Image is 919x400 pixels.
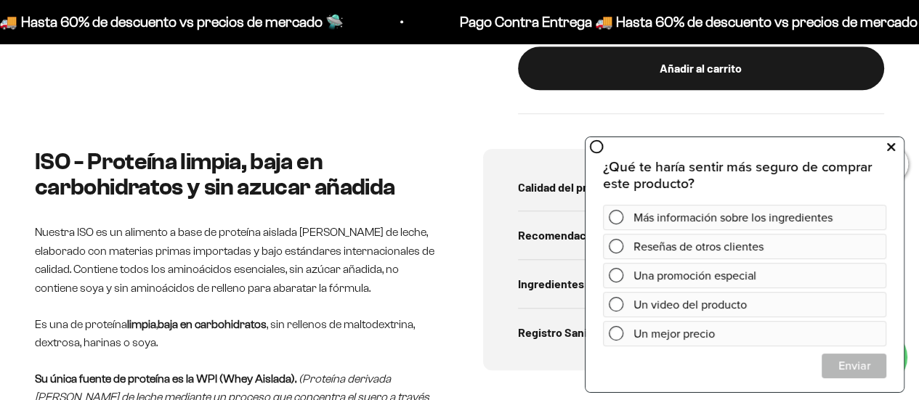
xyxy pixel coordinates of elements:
[35,223,437,297] p: Nuestra ISO es un alimento a base de proteína aislada [PERSON_NAME] de leche, elaborado con mater...
[127,318,156,330] strong: limpia
[35,315,437,352] p: Es una de proteína , , sin rellenos de maltodextrina, dextrosa, harinas o soya.
[547,59,855,78] div: Añadir al carrito
[518,226,639,245] span: Recomendación de uso
[518,178,624,197] span: Calidad del producto
[586,136,904,392] iframe: zigpoll-iframe
[35,372,296,385] strong: Su única fuente de proteína es la WPI (Whey Aislada).
[518,211,850,259] summary: Recomendación de uso
[518,274,584,293] span: Ingredientes
[518,260,850,308] summary: Ingredientes
[518,309,850,356] summary: Registro Sanitario
[158,318,267,330] strong: baja en carbohidratos
[518,46,884,90] button: Añadir al carrito
[518,323,611,342] span: Registro Sanitario
[518,163,850,211] summary: Calidad del producto
[35,149,437,200] h2: ISO - Proteína limpia, baja en carbohidratos y sin azucar añadida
